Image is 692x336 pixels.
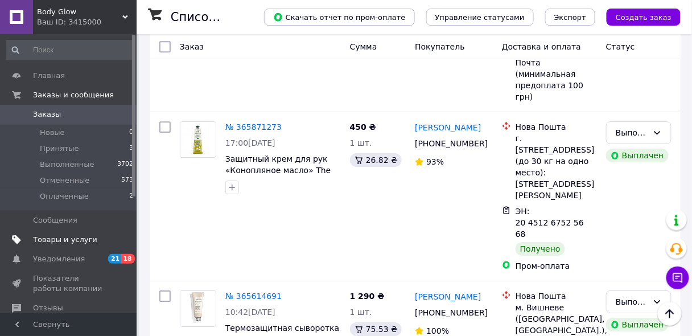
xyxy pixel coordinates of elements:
span: 1 шт. [350,308,372,317]
span: 17:00[DATE] [225,138,275,147]
a: Фото товару [180,290,216,327]
span: Главная [33,71,65,81]
div: Выполнен [616,296,648,308]
span: 1 290 ₴ [350,292,385,301]
span: Выполненные [40,159,94,170]
div: г. [STREET_ADDRESS] (до 30 кг на одно место): [STREET_ADDRESS][PERSON_NAME] [516,133,597,201]
span: Заказ [180,42,204,51]
span: Доставка и оплата [502,42,581,51]
span: Оплаченные [40,191,89,202]
span: Экспорт [554,13,586,22]
div: Нова Пошта [516,290,597,302]
span: 3 [129,144,133,154]
span: 21 [108,254,121,264]
span: Создать заказ [616,13,672,22]
img: Фото товару [180,291,216,326]
input: Поиск [6,40,134,60]
img: Фото товару [180,122,216,157]
div: [PHONE_NUMBER] [413,305,484,321]
span: 100% [426,326,449,335]
div: Получено [516,242,565,256]
a: Защитный крем для рук «Конопляное масло» The Body Shop, 30 ml [225,154,331,186]
span: Покупатель [415,42,465,51]
a: [PERSON_NAME] [415,291,481,302]
span: Сообщения [33,215,77,226]
span: Сумма [350,42,377,51]
span: 0 [129,128,133,138]
span: 573 [121,175,133,186]
div: Пром-оплата [516,260,597,272]
div: Выплачен [606,149,668,162]
button: Экспорт [545,9,595,26]
span: 18 [121,254,134,264]
div: [PHONE_NUMBER] [413,136,484,151]
div: Выполнен [616,126,648,139]
a: № 365871273 [225,122,282,132]
span: ЭН: 20 4512 6752 5668 [516,207,584,239]
span: Заказы [33,109,61,120]
div: 26.82 ₴ [350,153,402,167]
span: Статус [606,42,635,51]
span: Новые [40,128,65,138]
div: Выплачен [606,318,668,331]
span: Отзывы [33,303,63,313]
span: 93% [426,157,444,166]
span: Управление статусами [435,13,525,22]
a: [PERSON_NAME] [415,122,481,133]
button: Создать заказ [607,9,681,26]
span: 450 ₴ [350,122,376,132]
div: Ваш ID: 3415000 [37,17,137,27]
div: Наложенный платеж Новая Почта (минимальная предоплата 100 грн) [516,34,597,103]
span: Показатели работы компании [33,273,105,294]
div: Нова Пошта [516,121,597,133]
span: Принятые [40,144,79,154]
a: Создать заказ [595,12,681,21]
span: 1 шт. [350,138,372,147]
button: Управление статусами [426,9,534,26]
button: Скачать отчет по пром-оплате [264,9,415,26]
div: 75.53 ₴ [350,322,402,336]
a: Фото товару [180,121,216,158]
span: 2 [129,191,133,202]
span: Body Glow [37,7,122,17]
span: Отмененные [40,175,89,186]
span: Заказы и сообщения [33,90,114,100]
h1: Список заказов [171,10,269,24]
a: № 365614691 [225,292,282,301]
span: Скачать отчет по пром-оплате [273,12,406,22]
span: Товары и услуги [33,235,97,245]
button: Наверх [658,302,682,326]
button: Чат с покупателем [666,267,689,289]
span: 10:42[DATE] [225,308,275,317]
span: Уведомления [33,254,85,264]
span: 3702 [117,159,133,170]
